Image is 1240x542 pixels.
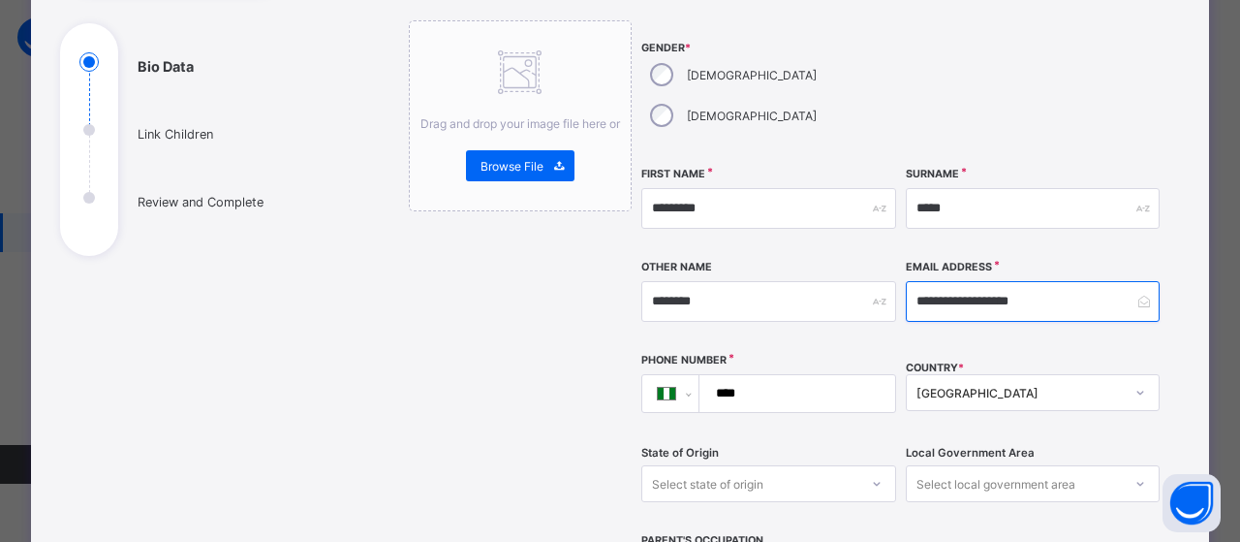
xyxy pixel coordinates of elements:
button: Open asap [1162,474,1221,532]
span: COUNTRY [906,362,964,374]
div: [GEOGRAPHIC_DATA] [916,386,1125,400]
div: Select local government area [916,465,1075,502]
span: Local Government Area [906,446,1035,460]
div: Drag and drop your image file here orBrowse File [409,20,632,211]
span: Browse File [480,159,543,174]
label: Email Address [906,261,992,273]
span: Gender [641,42,896,54]
div: Select state of origin [652,465,763,502]
label: Other Name [641,261,712,273]
span: Drag and drop your image file here or [420,116,620,131]
label: First Name [641,168,705,180]
label: Surname [906,168,959,180]
label: [DEMOGRAPHIC_DATA] [687,109,817,123]
span: State of Origin [641,446,719,460]
label: Phone Number [641,354,727,367]
label: [DEMOGRAPHIC_DATA] [687,68,817,82]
